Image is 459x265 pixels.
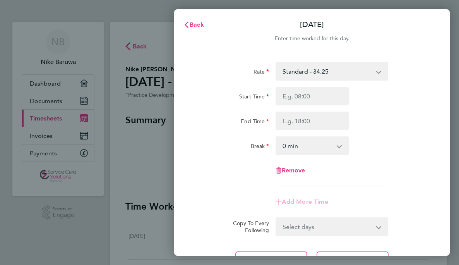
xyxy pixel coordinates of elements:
[239,93,269,102] label: Start Time
[276,87,349,105] input: E.g. 08:00
[190,21,204,28] span: Back
[176,17,212,33] button: Back
[174,34,450,43] div: Enter time worked for this day.
[300,19,324,30] p: [DATE]
[276,112,349,130] input: E.g. 18:00
[216,220,269,234] label: Copy To Every Following
[253,68,269,77] label: Rate
[241,118,269,127] label: End Time
[251,143,269,152] label: Break
[282,167,305,174] span: Remove
[276,167,305,174] button: Remove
